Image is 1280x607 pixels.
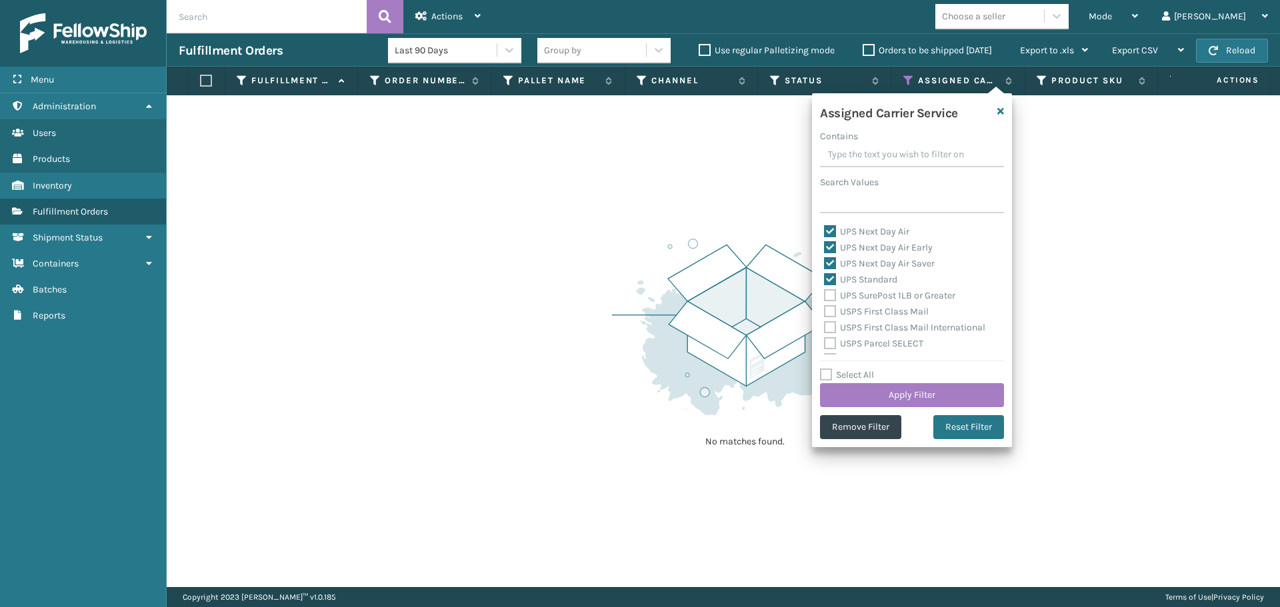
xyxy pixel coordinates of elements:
[824,258,935,269] label: UPS Next Day Air Saver
[824,322,985,333] label: USPS First Class Mail International
[824,242,933,253] label: UPS Next Day Air Early
[824,354,915,365] label: USPS Priority Mail
[544,43,581,57] div: Group by
[1165,592,1211,602] a: Terms of Use
[431,11,463,22] span: Actions
[824,338,923,349] label: USPS Parcel SELECT
[820,143,1004,167] input: Type the text you wish to filter on
[820,369,874,380] label: Select All
[820,101,958,121] h4: Assigned Carrier Service
[820,129,858,143] label: Contains
[820,415,901,439] button: Remove Filter
[1089,11,1112,22] span: Mode
[942,9,1005,23] div: Choose a seller
[863,45,992,56] label: Orders to be shipped [DATE]
[1020,45,1074,56] span: Export to .xls
[785,75,865,87] label: Status
[33,127,56,139] span: Users
[33,310,65,321] span: Reports
[933,415,1004,439] button: Reset Filter
[824,290,955,301] label: UPS SurePost 1LB or Greater
[824,226,909,237] label: UPS Next Day Air
[33,180,72,191] span: Inventory
[385,75,465,87] label: Order Number
[179,43,283,59] h3: Fulfillment Orders
[33,284,67,295] span: Batches
[1196,39,1268,63] button: Reload
[1112,45,1158,56] span: Export CSV
[1165,587,1264,607] div: |
[824,306,929,317] label: USPS First Class Mail
[1175,69,1267,91] span: Actions
[183,587,336,607] p: Copyright 2023 [PERSON_NAME]™ v 1.0.185
[699,45,835,56] label: Use regular Palletizing mode
[1051,75,1132,87] label: Product SKU
[824,274,897,285] label: UPS Standard
[1213,592,1264,602] a: Privacy Policy
[251,75,332,87] label: Fulfillment Order Id
[33,101,96,112] span: Administration
[820,175,879,189] label: Search Values
[33,153,70,165] span: Products
[918,75,999,87] label: Assigned Carrier Service
[33,232,103,243] span: Shipment Status
[33,258,79,269] span: Containers
[31,74,54,85] span: Menu
[20,13,147,53] img: logo
[33,206,108,217] span: Fulfillment Orders
[518,75,599,87] label: Pallet Name
[820,383,1004,407] button: Apply Filter
[395,43,498,57] div: Last 90 Days
[651,75,732,87] label: Channel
